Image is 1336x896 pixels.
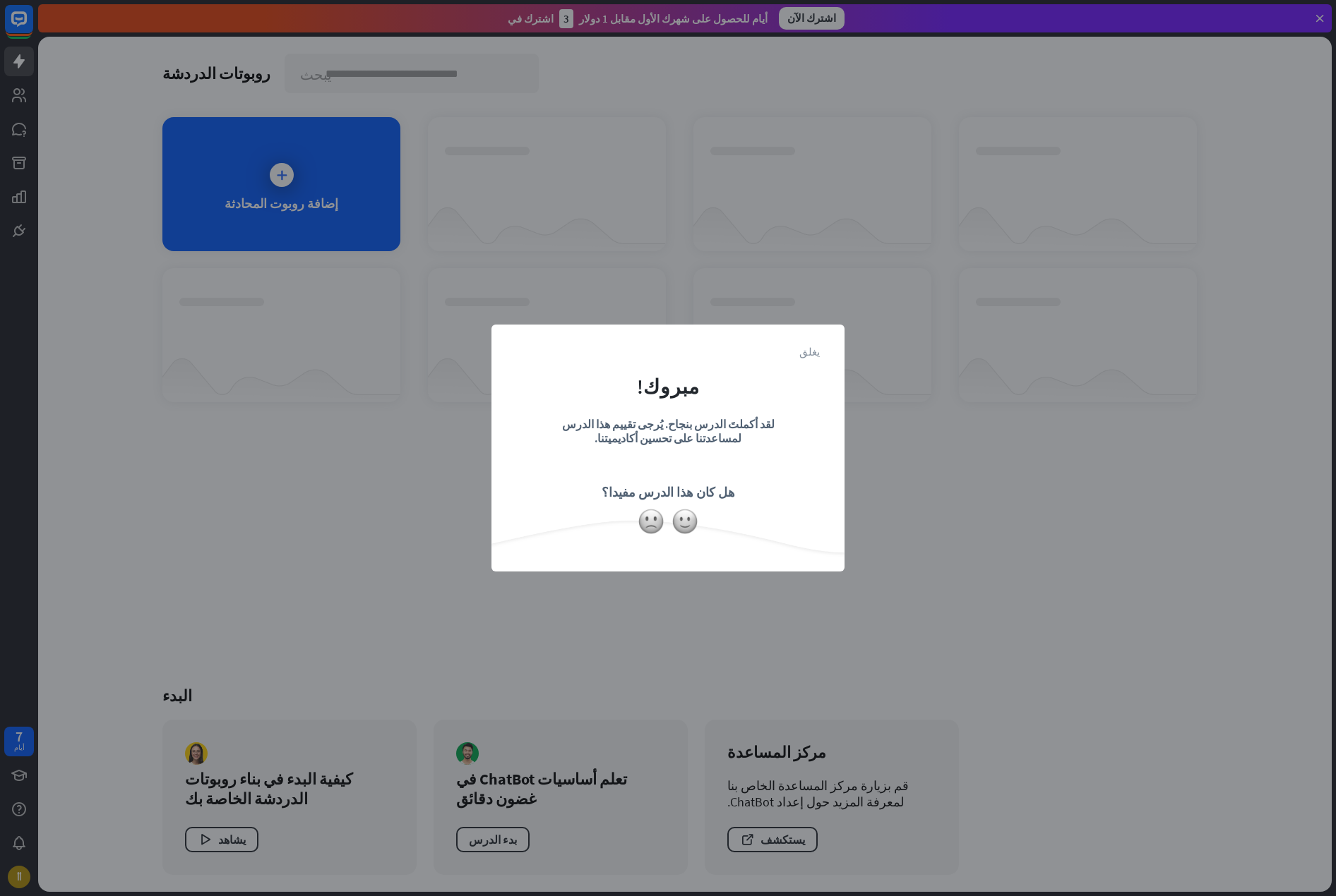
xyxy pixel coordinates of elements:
img: وجه مبتسم قليلاً [672,508,698,535]
img: وجه عابس قليلاً [638,508,664,535]
button: افتح أداة الدردشة المباشرة [11,6,54,48]
font: مبروك! [637,374,700,399]
font: هل كان هذا الدرس مفيدا؟ [602,484,735,500]
font: لقد أكملتَ الدرس بنجاح. يُرجى تقييم هذا الدرس لمساعدتنا على تحسين أكاديميتنا. [562,417,775,445]
font: يغلق [799,346,820,356]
